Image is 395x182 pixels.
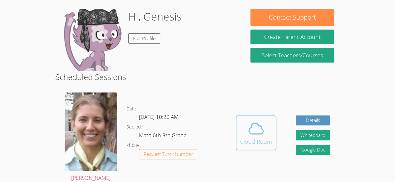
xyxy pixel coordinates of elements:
button: Contact Support [250,9,334,26]
dt: Phone [126,142,140,149]
button: Cloud Room [236,115,276,150]
button: Create Parent Account [250,30,334,44]
button: Request Tutor Number [139,149,197,159]
span: Request Tutor Number [144,152,193,156]
img: default.png [61,9,123,71]
dt: Date [126,105,136,113]
span: [DATE] 10:20 AM [139,113,179,120]
a: Details [296,115,330,126]
div: Cloud Room [240,137,272,146]
img: Screenshot%202024-09-06%20202226%20-%20Cropped.png [65,92,117,171]
h1: Hi, Genesis [128,9,182,25]
dt: Subject [126,123,142,131]
a: Google Doc [296,145,330,155]
dd: Math 6th-8th Grade [139,131,188,142]
a: Select Teachers/Courses [250,48,334,63]
a: Edit Profile [128,33,160,44]
button: Whiteboard [296,130,330,140]
h2: Scheduled Sessions [55,71,340,83]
